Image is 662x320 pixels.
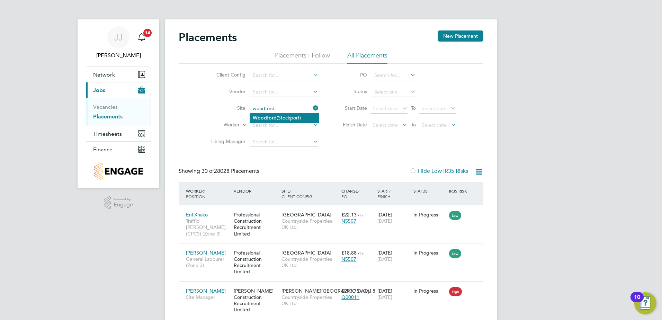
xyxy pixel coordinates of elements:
input: Search for... [250,137,319,147]
label: Hiring Manager [206,138,245,144]
span: [DATE] [377,218,392,224]
a: [PERSON_NAME]Site Manager[PERSON_NAME] Construction Recruitment Limited[PERSON_NAME][GEOGRAPHIC_D... [184,284,483,290]
span: Powered by [114,196,133,202]
span: Countryside Properties UK Ltd [281,256,338,268]
span: Select date [422,122,447,128]
div: Jobs [86,98,151,126]
input: Search for... [250,121,319,130]
span: JJ [114,33,123,42]
span: [PERSON_NAME][GEOGRAPHIC_DATA] 8 [281,288,375,294]
span: Network [93,71,115,78]
span: High [449,287,462,296]
div: [DATE] [376,208,412,228]
div: Showing [179,168,261,175]
span: / Client Config [281,188,312,199]
label: Start Date [336,105,367,111]
span: / Position [186,188,205,199]
button: Network [86,67,151,82]
a: Vacancies [93,104,118,110]
b: Woodford [253,115,277,121]
label: PO [336,72,367,78]
div: Site [280,185,340,203]
span: / hr [358,250,364,256]
span: Finance [93,146,113,153]
div: In Progress [413,212,446,218]
span: 14 [143,29,152,37]
span: [DATE] [377,256,392,262]
label: Finish Date [336,122,367,128]
button: Jobs [86,82,151,98]
a: Go to home page [86,163,151,180]
span: [DATE] [377,294,392,300]
a: [PERSON_NAME]General Labourer (Zone 3)Professional Construction Recruitment Limited[GEOGRAPHIC_DA... [184,246,483,252]
span: Timesheets [93,131,122,137]
span: Select date [422,105,447,112]
span: Traffic [PERSON_NAME] (CPCS) (Zone 3) [186,218,230,237]
label: Worker [200,122,240,128]
span: [PERSON_NAME] [186,250,226,256]
span: [GEOGRAPHIC_DATA] [281,212,331,218]
span: / Finish [377,188,391,199]
span: £18.88 [341,250,357,256]
div: Vendor [232,185,280,197]
li: Placements I Follow [275,51,330,64]
span: Jobs [93,87,105,94]
div: [DATE] [376,246,412,266]
h2: Placements [179,30,237,44]
div: Worker [184,185,232,203]
a: 14 [135,26,149,48]
span: Q00011 [341,294,359,300]
div: IR35 Risk [447,185,471,197]
a: Placements [93,113,123,120]
span: Select date [373,105,398,112]
span: To [409,104,418,113]
span: Julie Jackson [86,51,151,60]
a: Powered byEngage [104,196,133,210]
li: (Stockport) [250,113,319,123]
label: Status [336,88,367,95]
span: £22.13 [341,212,357,218]
div: Start [376,185,412,203]
span: / PO [341,188,359,199]
div: In Progress [413,288,446,294]
label: Vendor [206,88,245,95]
span: Eni Xhako [186,212,208,218]
span: Site Manager [186,294,230,300]
span: Countryside Properties UK Ltd [281,294,338,306]
span: £293.75 [341,288,359,294]
label: Site [206,105,245,111]
span: Select date [373,122,398,128]
div: [PERSON_NAME] Construction Recruitment Limited [232,284,280,317]
span: Countryside Properties UK Ltd [281,218,338,230]
span: Low [449,211,461,220]
input: Search for... [372,71,416,80]
label: Hide Low IR35 Risks [410,168,468,175]
div: [DATE] [376,284,412,304]
span: Engage [114,202,133,208]
div: Charge [340,185,376,203]
a: Eni XhakoTraffic [PERSON_NAME] (CPCS) (Zone 3)Professional Construction Recruitment Limited[GEOGR... [184,208,483,214]
div: In Progress [413,250,446,256]
div: Status [412,185,448,197]
span: To [409,120,418,129]
span: 30 of [202,168,214,175]
span: General Labourer (Zone 3) [186,256,230,268]
button: Finance [86,142,151,157]
a: JJ[PERSON_NAME] [86,26,151,60]
span: Low [449,249,461,258]
button: Timesheets [86,126,151,141]
nav: Main navigation [78,19,159,188]
span: 28028 Placements [202,168,259,175]
img: countryside-properties-logo-retina.png [94,163,143,180]
span: / day [361,288,370,294]
span: [PERSON_NAME] [186,288,226,294]
button: New Placement [438,30,483,42]
input: Search for... [250,87,319,97]
label: Client Config [206,72,245,78]
div: 10 [634,297,640,306]
li: All Placements [347,51,387,64]
div: Professional Construction Recruitment Limited [232,246,280,278]
input: Search for... [250,104,319,114]
input: Select one [372,87,416,97]
span: / hr [358,212,364,217]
